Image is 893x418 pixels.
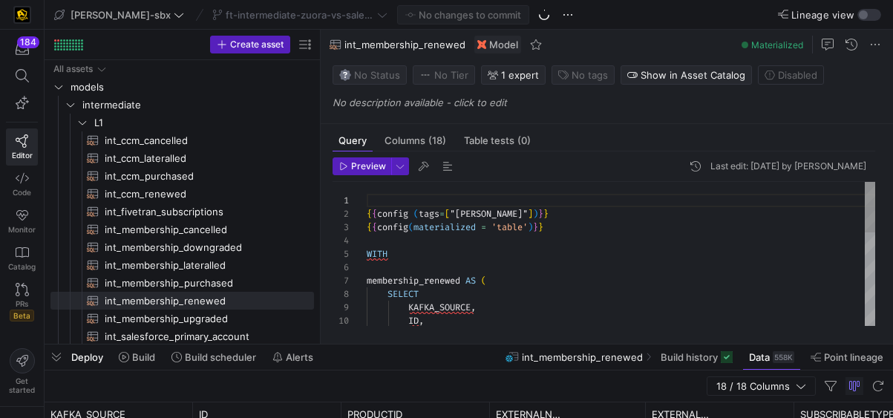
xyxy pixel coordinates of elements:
div: Press SPACE to select this row. [50,114,314,131]
div: 3 [333,221,349,234]
button: Build history [654,344,739,370]
span: } [538,208,543,220]
span: int_fivetran_subscriptions​​​​​​​​​​ [105,203,297,221]
div: 558K [773,351,794,363]
span: Beta [10,310,34,321]
div: 8 [333,287,349,301]
span: No Tier [419,69,468,81]
span: 'table' [491,221,528,233]
a: int_membership_upgraded​​​​​​​​​​ [50,310,314,327]
span: Create asset [230,39,284,50]
span: int_ccm_purchased​​​​​​​​​​ [105,168,297,185]
a: int_ccm_renewed​​​​​​​​​​ [50,185,314,203]
span: tags [419,208,439,220]
span: Deploy [71,351,103,363]
img: No status [339,69,351,81]
span: No Status [339,69,400,81]
span: L1 [94,114,312,131]
span: 18 / 18 Columns [716,380,796,392]
span: Table tests [464,136,531,146]
div: All assets [53,64,93,74]
div: Press SPACE to select this row. [50,131,314,149]
button: Alerts [266,344,320,370]
span: "[PERSON_NAME]" [450,208,528,220]
div: Press SPACE to select this row. [50,238,314,256]
div: 2 [333,207,349,221]
div: Press SPACE to select this row. [50,274,314,292]
span: models [71,79,312,96]
span: Materialized [751,39,803,50]
span: int_ccm_cancelled​​​​​​​​​​ [105,132,297,149]
button: Build scheduler [165,344,263,370]
span: ( [413,208,419,220]
button: 18 / 18 Columns [707,376,816,396]
a: int_ccm_cancelled​​​​​​​​​​ [50,131,314,149]
span: = [439,208,445,220]
span: AS [465,275,476,287]
div: 1 [333,194,349,207]
div: 6 [333,261,349,274]
span: { [367,208,372,220]
span: Build [132,351,155,363]
span: KAFKA_SOURCE [408,301,471,313]
span: } [543,208,549,220]
div: Press SPACE to select this row. [50,203,314,221]
span: } [538,221,543,233]
span: ) [533,208,538,220]
div: Press SPACE to select this row. [50,221,314,238]
a: https://storage.googleapis.com/y42-prod-data-exchange/images/uAsz27BndGEK0hZWDFeOjoxA7jCwgK9jE472... [6,2,38,27]
button: 184 [6,36,38,62]
img: https://storage.googleapis.com/y42-prod-data-exchange/images/uAsz27BndGEK0hZWDFeOjoxA7jCwgK9jE472... [15,7,30,22]
div: 184 [17,36,39,48]
button: Show in Asset Catalog [621,65,752,85]
button: Point lineage [804,344,890,370]
span: No tags [572,69,608,81]
span: ) [528,221,533,233]
span: Point lineage [824,351,883,363]
span: SELECT [387,288,419,300]
div: Press SPACE to select this row. [50,256,314,274]
div: Press SPACE to select this row. [50,78,314,96]
span: ( [481,275,486,287]
span: { [367,221,372,233]
a: Catalog [6,240,38,277]
span: materialized [413,221,476,233]
span: ] [528,208,533,220]
span: int_membership_cancelled​​​​​​​​​​ [105,221,297,238]
div: Press SPACE to select this row. [50,327,314,345]
span: int_membership_renewed [344,39,465,50]
button: Build [112,344,162,370]
span: , [471,301,476,313]
button: Create asset [210,36,290,53]
span: { [372,208,377,220]
div: 4 [333,234,349,247]
img: undefined [477,40,486,49]
span: int_membership_lateralled​​​​​​​​​​ [105,257,297,274]
span: Build history [661,351,718,363]
span: [ [445,208,450,220]
span: int_membership_upgraded​​​​​​​​​​ [105,310,297,327]
div: Press SPACE to select this row. [50,310,314,327]
span: (18) [428,136,446,146]
span: Columns [385,136,446,146]
span: Editor [12,151,33,160]
span: int_membership_downgraded​​​​​​​​​​ [105,239,297,256]
span: WITH [367,248,387,260]
span: Build scheduler [185,351,256,363]
div: Press SPACE to select this row. [50,167,314,185]
button: No statusNo Status [333,65,407,85]
span: config [377,208,408,220]
img: No tier [419,69,431,81]
span: membership_renewed [367,275,460,287]
span: ( [408,221,413,233]
p: No description available - click to edit [333,97,887,108]
span: ID [408,315,419,327]
a: Code [6,166,38,203]
span: Monitor [8,225,36,234]
button: Data558K [742,344,801,370]
span: } [533,221,538,233]
span: config [377,221,408,233]
span: 1 expert [501,69,539,81]
span: Show in Asset Catalog [641,69,745,81]
span: int_membership_purchased​​​​​​​​​​ [105,275,297,292]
